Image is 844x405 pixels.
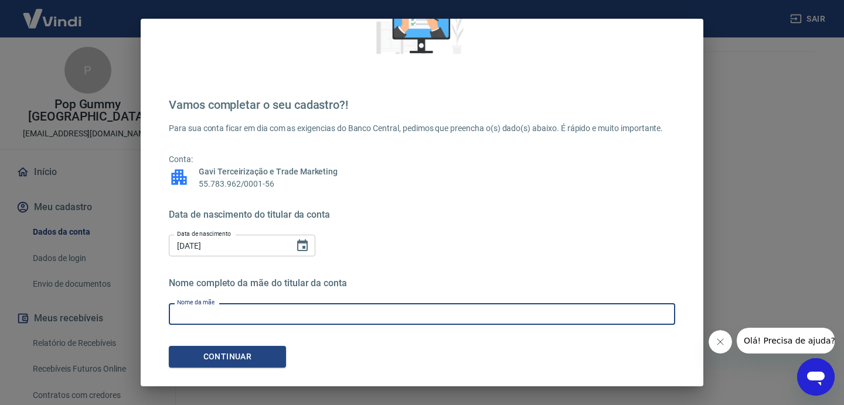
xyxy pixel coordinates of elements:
p: Conta: [169,153,675,166]
label: Data de nascimento [177,229,231,238]
h5: Data de nascimento do titular da conta [169,209,675,221]
label: Nome da mãe [177,298,215,307]
iframe: Fechar mensagem [709,330,732,353]
button: Choose date, selected date is 25 de abr de 1974 [291,234,314,258]
iframe: Mensagem da empresa [737,328,835,353]
h4: Vamos completar o seu cadastro?! [169,98,675,112]
h5: Nome completo da mãe do titular da conta [169,277,675,289]
input: DD/MM/YYYY [169,235,286,256]
span: Gavi Terceirização e Trade Marketing [199,167,338,176]
p: 55.783.962/0001-56 [199,178,338,190]
button: Continuar [169,346,286,368]
iframe: Botão para abrir a janela de mensagens [797,358,835,396]
span: Olá! Precisa de ajuda? [7,8,98,18]
p: Para sua conta ficar em dia com as exigencias do Banco Central, pedimos que preencha o(s) dado(s)... [169,122,675,135]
